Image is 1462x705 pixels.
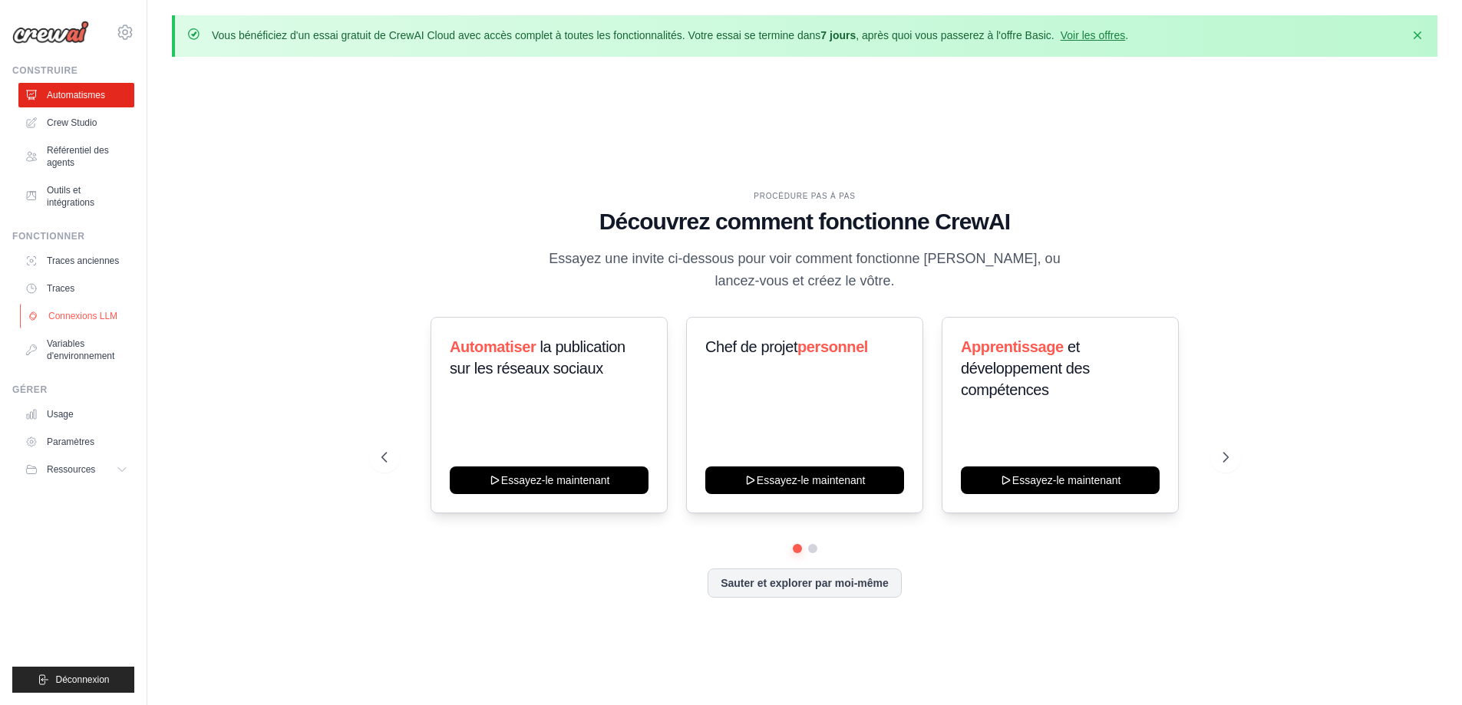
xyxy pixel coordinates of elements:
button: Ressources [18,457,134,482]
font: Essayez-le maintenant [500,474,609,486]
font: Essayez-le maintenant [757,474,866,486]
font: Essayez une invite ci-dessous pour voir comment fonctionne [PERSON_NAME], ou lancez-vous et créez... [549,251,1060,288]
font: Variables d'environnement [47,338,114,361]
font: Découvrez comment fonctionne CrewAI [599,209,1010,234]
font: Crew Studio [47,117,97,128]
button: Déconnexion [12,667,134,693]
font: Automatismes [47,90,105,100]
a: Crew Studio [18,110,134,135]
font: et développement des compétences [961,338,1090,398]
a: Traces anciennes [18,249,134,273]
button: Essayez-le maintenant [450,466,648,494]
a: Connexions LLM [20,304,136,328]
font: Ressources [47,464,95,475]
font: PROCÉDURE PAS À PAS [754,192,856,200]
a: Traces [18,276,134,301]
font: Gérer [12,384,48,395]
font: Paramètres [47,437,94,447]
font: Outils et intégrations [47,185,94,208]
font: Apprentissage [961,338,1064,355]
font: personnel [797,338,868,355]
a: Outils et intégrations [18,178,134,215]
font: Connexions LLM [48,311,117,321]
iframe: Widget de discussion [1385,631,1462,705]
font: . [1125,29,1128,41]
font: Référentiel des agents [47,145,109,168]
button: Essayez-le maintenant [961,466,1160,494]
font: , après quoi vous passerez à l'offre Basic. [856,29,1054,41]
a: Usage [18,402,134,427]
a: Automatismes [18,83,134,107]
font: Automatiser [450,338,536,355]
font: Déconnexion [55,674,109,685]
font: Fonctionner [12,231,85,242]
img: Logo [12,21,89,44]
button: Sauter et explorer par moi-même [708,568,902,598]
a: Variables d'environnement [18,331,134,368]
a: Paramètres [18,430,134,454]
font: Usage [47,409,74,420]
a: Référentiel des agents [18,138,134,175]
button: Essayez-le maintenant [705,466,904,494]
font: 7 jours [820,29,856,41]
div: Widget de chat [1385,631,1462,705]
font: Sauter et explorer par moi-même [721,577,889,589]
font: Traces [47,283,74,294]
font: Essayez-le maintenant [1012,474,1121,486]
font: la publication sur les réseaux sociaux [450,338,625,377]
font: Traces anciennes [47,255,119,266]
font: Construire [12,65,78,76]
a: Voir les offres [1061,29,1126,41]
font: Chef de projet [705,338,797,355]
font: Vous bénéficiez d'un essai gratuit de CrewAI Cloud avec accès complet à toutes les fonctionnalité... [212,29,820,41]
